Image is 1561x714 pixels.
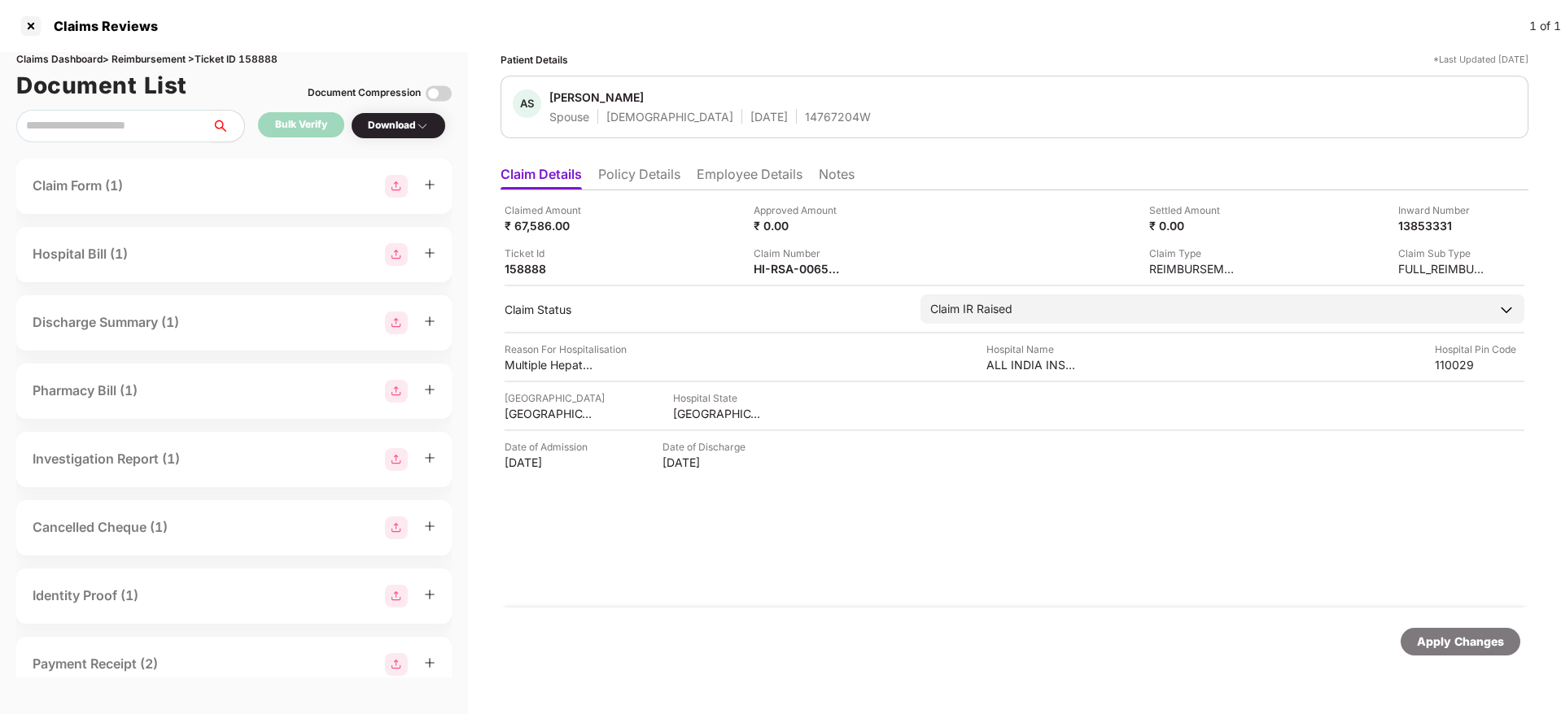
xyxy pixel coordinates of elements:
[385,380,408,403] img: svg+xml;base64,PHN2ZyBpZD0iR3JvdXBfMjg4MTMiIGRhdGEtbmFtZT0iR3JvdXAgMjg4MTMiIHhtbG5zPSJodHRwOi8vd3...
[424,657,435,668] span: plus
[385,653,408,676] img: svg+xml;base64,PHN2ZyBpZD0iR3JvdXBfMjg4MTMiIGRhdGEtbmFtZT0iR3JvdXAgMjg4MTMiIHhtbG5zPSJodHRwOi8vd3...
[1149,202,1239,218] div: Settled Amount
[424,316,435,327] span: plus
[424,520,435,532] span: plus
[385,585,408,607] img: svg+xml;base64,PHN2ZyBpZD0iR3JvdXBfMjg4MTMiIGRhdGEtbmFtZT0iR3JvdXAgMjg4MTMiIHhtbG5zPSJodHRwOi8vd3...
[1149,246,1239,261] div: Claim Type
[505,218,594,233] div: ₹ 67,586.00
[1149,218,1239,233] div: ₹ 0.00
[1149,261,1239,276] div: REIMBURSEMENT
[505,246,594,261] div: Ticket Id
[1398,218,1488,233] div: 13853331
[368,118,429,133] div: Download
[505,202,594,218] div: Claimed Amount
[1398,202,1488,218] div: Inward Number
[505,357,594,372] div: Multiple Hepatic [MEDICAL_DATA]
[549,89,644,105] div: [PERSON_NAME]
[424,452,435,464] span: plus
[33,654,158,674] div: Payment Receipt (2)
[549,109,589,124] div: Spouse
[1498,302,1515,318] img: downArrowIcon
[385,175,408,198] img: svg+xml;base64,PHN2ZyBpZD0iR3JvdXBfMjg4MTMiIGRhdGEtbmFtZT0iR3JvdXAgMjg4MTMiIHhtbG5zPSJodHRwOi8vd3...
[33,176,123,196] div: Claim Form (1)
[598,166,680,189] li: Policy Details
[754,218,843,233] div: ₹ 0.00
[606,109,733,124] div: [DEMOGRAPHIC_DATA]
[673,390,763,406] div: Hospital State
[501,52,568,67] div: Patient Details
[1435,342,1524,357] div: Hospital Pin Code
[819,166,855,189] li: Notes
[1529,17,1561,35] div: 1 of 1
[33,449,180,469] div: Investigation Report (1)
[662,439,752,455] div: Date of Discharge
[385,243,408,266] img: svg+xml;base64,PHN2ZyBpZD0iR3JvdXBfMjg4MTMiIGRhdGEtbmFtZT0iR3JvdXAgMjg4MTMiIHhtbG5zPSJodHRwOi8vd3...
[754,202,843,218] div: Approved Amount
[505,406,594,421] div: [GEOGRAPHIC_DATA]
[986,342,1076,357] div: Hospital Name
[211,110,245,142] button: search
[211,120,244,133] span: search
[424,179,435,190] span: plus
[1435,357,1524,372] div: 110029
[754,246,843,261] div: Claim Number
[505,390,605,406] div: [GEOGRAPHIC_DATA]
[1398,261,1488,276] div: FULL_REIMBURSEMENT
[805,109,871,124] div: 14767204W
[501,166,582,189] li: Claim Details
[33,381,138,401] div: Pharmacy Bill (1)
[673,406,763,421] div: [GEOGRAPHIC_DATA]
[505,261,594,276] div: 158888
[1417,633,1504,651] div: Apply Changes
[505,342,627,357] div: Reason For Hospitalisation
[33,517,168,538] div: Cancelled Cheque (1)
[416,120,429,133] img: svg+xml;base64,PHN2ZyBpZD0iRHJvcGRvd24tMzJ4MzIiIHhtbG5zPSJodHRwOi8vd3d3LnczLm9yZy8yMDAwL3N2ZyIgd2...
[1398,246,1488,261] div: Claim Sub Type
[513,89,541,118] div: AS
[986,357,1076,372] div: ALL INDIA INSTITUTE OF MEDICAL SCIENCES (CNC)
[754,261,843,276] div: HI-RSA-006527374(0)
[697,166,802,189] li: Employee Details
[275,117,327,133] div: Bulk Verify
[505,455,594,470] div: [DATE]
[424,589,435,600] span: plus
[662,455,752,470] div: [DATE]
[424,384,435,395] span: plus
[16,67,187,103] h1: Document List
[33,312,179,333] div: Discharge Summary (1)
[16,52,452,67] div: Claims Dashboard > Reimbursement > Ticket ID 158888
[385,448,408,471] img: svg+xml;base64,PHN2ZyBpZD0iR3JvdXBfMjg4MTMiIGRhdGEtbmFtZT0iR3JvdXAgMjg4MTMiIHhtbG5zPSJodHRwOi8vd3...
[505,302,904,317] div: Claim Status
[505,439,594,455] div: Date of Admission
[385,311,408,334] img: svg+xml;base64,PHN2ZyBpZD0iR3JvdXBfMjg4MTMiIGRhdGEtbmFtZT0iR3JvdXAgMjg4MTMiIHhtbG5zPSJodHRwOi8vd3...
[750,109,788,124] div: [DATE]
[424,247,435,259] span: plus
[33,586,138,606] div: Identity Proof (1)
[33,244,128,264] div: Hospital Bill (1)
[426,81,452,107] img: svg+xml;base64,PHN2ZyBpZD0iVG9nZ2xlLTMyeDMyIiB4bWxucz0iaHR0cDovL3d3dy53My5vcmcvMjAwMC9zdmciIHdpZH...
[308,85,421,101] div: Document Compression
[930,300,1012,318] div: Claim IR Raised
[44,18,158,34] div: Claims Reviews
[1433,52,1528,67] div: *Last Updated [DATE]
[385,516,408,539] img: svg+xml;base64,PHN2ZyBpZD0iR3JvdXBfMjg4MTMiIGRhdGEtbmFtZT0iR3JvdXAgMjg4MTMiIHhtbG5zPSJodHRwOi8vd3...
